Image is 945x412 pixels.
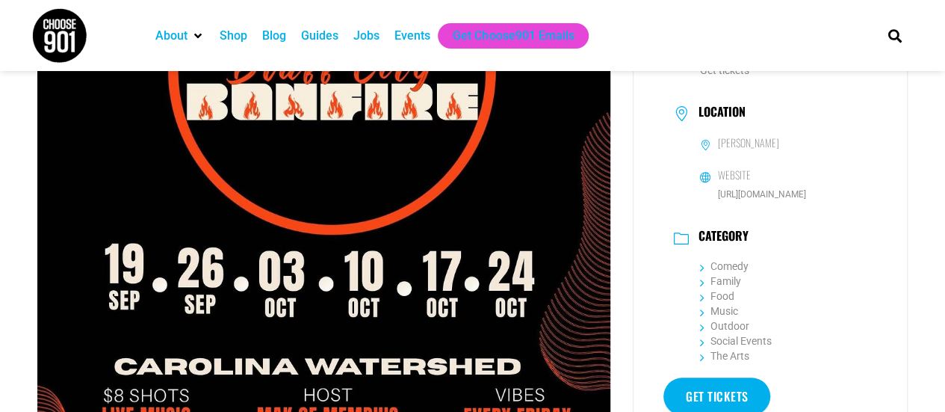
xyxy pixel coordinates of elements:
a: Shop [220,27,247,45]
a: Jobs [353,27,379,45]
a: Guides [301,27,338,45]
div: Search [882,23,907,48]
nav: Main nav [148,23,862,49]
h3: Location [691,105,746,123]
a: Blog [262,27,286,45]
h6: Website [718,168,751,182]
a: The Arts [700,350,749,362]
div: About [148,23,212,49]
a: Social Events [700,335,772,347]
a: Music [700,305,738,317]
a: Family [700,275,741,287]
a: [URL][DOMAIN_NAME] [718,189,806,200]
h6: [PERSON_NAME] [718,136,779,150]
a: Events [394,27,430,45]
a: Comedy [700,260,749,272]
a: About [155,27,188,45]
a: Get Choose901 Emails [453,27,574,45]
h3: Category [691,229,749,247]
a: Food [700,290,734,302]
a: Outdoor [700,320,749,332]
